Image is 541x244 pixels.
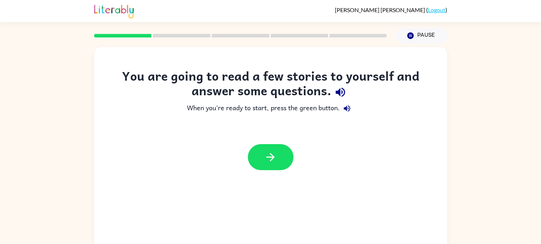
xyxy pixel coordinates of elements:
a: Logout [428,6,445,13]
span: [PERSON_NAME] [PERSON_NAME] [335,6,426,13]
img: Literably [94,3,134,19]
div: ( ) [335,6,447,13]
div: When you're ready to start, press the green button. [108,101,433,116]
div: You are going to read a few stories to yourself and answer some questions. [108,68,433,101]
button: Pause [395,27,447,44]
